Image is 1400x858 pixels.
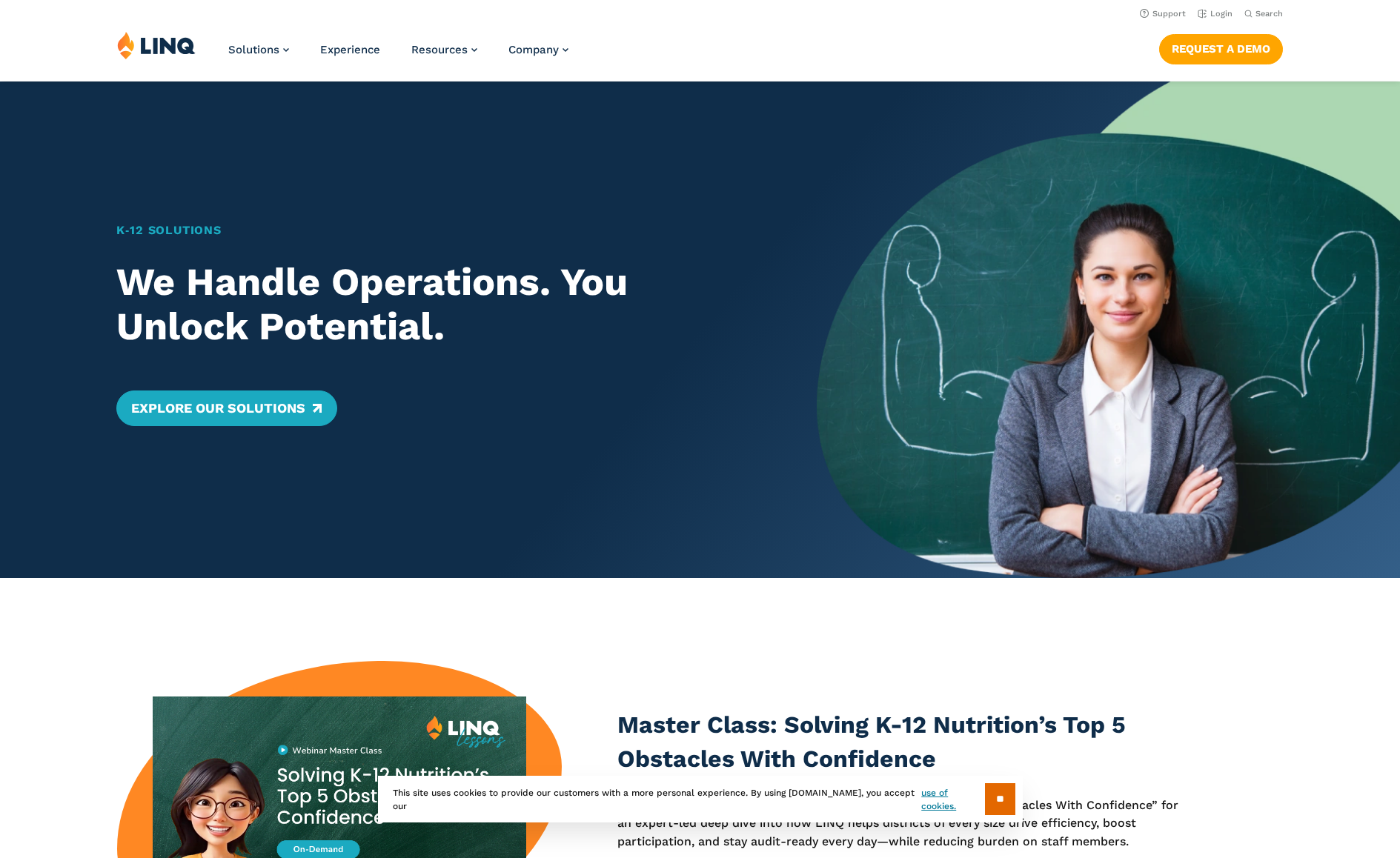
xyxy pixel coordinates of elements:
[1244,8,1283,19] button: Open Search Bar
[116,222,760,239] h1: K‑12 Solutions
[228,31,568,80] nav: Primary Navigation
[228,43,289,56] a: Solutions
[508,43,559,56] span: Company
[1159,31,1283,64] nav: Button Navigation
[1140,9,1186,19] a: Support
[320,43,380,56] a: Experience
[378,776,1023,822] div: This site uses cookies to provide our customers with a more personal experience. By using [DOMAIN...
[508,43,568,56] a: Company
[411,43,468,56] span: Resources
[1198,9,1233,19] a: Login
[1159,34,1283,64] a: Request a Demo
[116,260,760,349] h2: We Handle Operations. You Unlock Potential.
[116,390,336,426] a: Explore Our Solutions
[1255,9,1283,19] span: Search
[228,43,279,56] span: Solutions
[817,82,1400,578] img: Home Banner
[411,43,477,56] a: Resources
[617,708,1183,776] h3: Master Class: Solving K-12 Nutrition’s Top 5 Obstacles With Confidence
[117,31,196,59] img: LINQ | K‑12 Software
[921,786,984,813] a: use of cookies.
